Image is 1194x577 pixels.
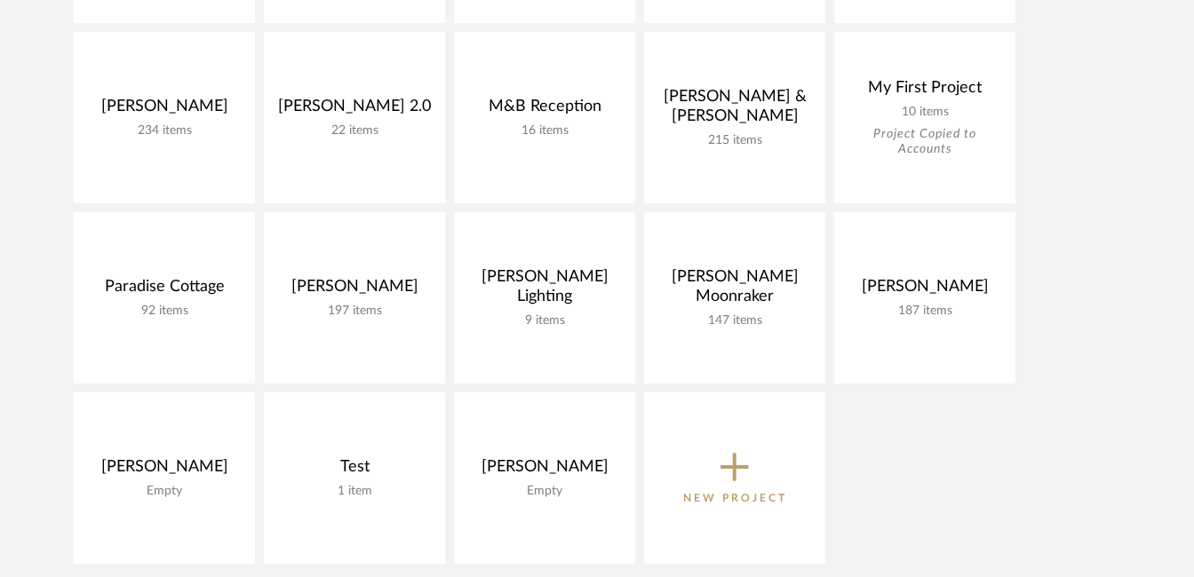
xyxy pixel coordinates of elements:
[468,97,621,123] div: M&B Reception
[658,267,811,313] div: [PERSON_NAME] Moonraker
[88,123,241,138] div: 234 items
[468,457,621,484] div: [PERSON_NAME]
[848,277,1001,304] div: [PERSON_NAME]
[658,313,811,328] div: 147 items
[88,457,241,484] div: [PERSON_NAME]
[683,489,787,507] p: New Project
[848,105,1001,120] div: 10 items
[848,304,1001,319] div: 187 items
[644,392,825,564] button: New Project
[468,267,621,313] div: [PERSON_NAME] Lighting
[658,133,811,148] div: 215 items
[658,87,811,133] div: [PERSON_NAME] & [PERSON_NAME]
[278,123,431,138] div: 22 items
[468,313,621,328] div: 9 items
[278,484,431,499] div: 1 item
[88,484,241,499] div: Empty
[88,97,241,123] div: [PERSON_NAME]
[278,277,431,304] div: [PERSON_NAME]
[88,304,241,319] div: 92 items
[848,127,1001,157] div: Project Copied to Accounts
[468,484,621,499] div: Empty
[848,78,1001,105] div: My First Project
[278,97,431,123] div: [PERSON_NAME] 2.0
[468,123,621,138] div: 16 items
[278,457,431,484] div: Test
[278,304,431,319] div: 197 items
[88,277,241,304] div: Paradise Cottage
